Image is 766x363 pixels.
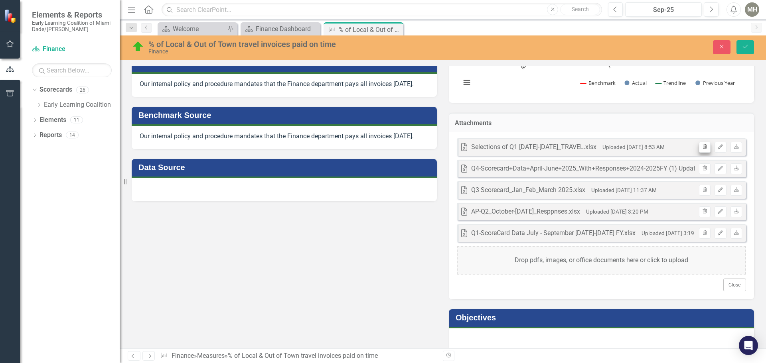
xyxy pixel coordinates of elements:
[132,40,144,53] img: Above Target
[591,187,657,193] small: Uploaded [DATE] 11:37 AM
[456,313,750,322] h3: Objectives
[148,40,481,49] div: % of Local & Out of Town travel invoices paid on time
[624,79,647,86] button: Show Actual
[76,86,89,93] div: 26
[457,246,746,275] div: Drop pdfs, images, or office documents here or click to upload
[695,79,736,86] button: Show Previous Year
[32,10,112,20] span: Elements & Reports
[628,5,699,15] div: Sep-25
[471,164,734,173] div: Q4-Scorecard+Data+April-June+2025_With+Responses+2024-2025FY (1) Update 100325.xlsx
[723,279,746,291] button: Close
[4,9,18,23] img: ClearPoint Strategy
[739,336,758,355] div: Open Intercom Messenger
[197,352,225,359] a: Measures
[339,25,401,35] div: % of Local & Out of Town travel invoices paid on time
[32,20,112,33] small: Early Learning Coalition of Miami Dade/[PERSON_NAME]
[39,116,66,125] a: Elements
[66,132,79,139] div: 14
[580,79,616,86] button: Show Benchmark
[745,2,759,17] button: MH
[70,117,83,124] div: 11
[148,49,481,55] div: Finance
[44,100,120,110] a: Early Learning Coalition
[471,143,596,152] div: Selections of Q1 [DATE]-[DATE]_TRAVEL.xlsx
[160,351,437,361] div: » »
[138,111,433,120] h3: Benchmark Source
[162,3,602,17] input: Search ClearPoint...
[655,79,686,86] button: Show Trendline
[256,24,318,34] div: Finance Dashboard
[140,132,429,141] p: Our internal policy and procedure mandates that the Finance department pays all invoices [DATE].
[471,207,580,216] div: AP-Q2_October-[DATE]_Resppnses.xlsx
[586,208,648,215] small: Uploaded [DATE] 3:20 PM
[625,2,702,17] button: Sep-25
[243,24,318,34] a: Finance Dashboard
[160,24,225,34] a: Welcome
[39,131,62,140] a: Reports
[140,80,429,89] p: Our internal policy and procedure mandates that the Finance department pays all invoices [DATE].
[602,144,665,150] small: Uploaded [DATE] 8:53 AM
[32,45,112,54] a: Finance
[461,77,472,88] button: View chart menu, Chart
[173,24,225,34] div: Welcome
[228,352,378,359] div: % of Local & Out of Town travel invoices paid on time
[471,229,636,238] div: Q1-ScoreCard Data July - September [DATE]-[DATE] FY.xlsx
[572,6,589,12] span: Search
[471,186,585,195] div: Q3 Scorecard_Jan_Feb_March 2025.xlsx
[32,63,112,77] input: Search Below...
[642,230,704,236] small: Uploaded [DATE] 3:19 PM
[39,85,72,94] a: Scorecards
[560,4,600,15] button: Search
[455,120,748,127] h3: Attachments
[138,163,433,172] h3: Data Source
[172,352,194,359] a: Finance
